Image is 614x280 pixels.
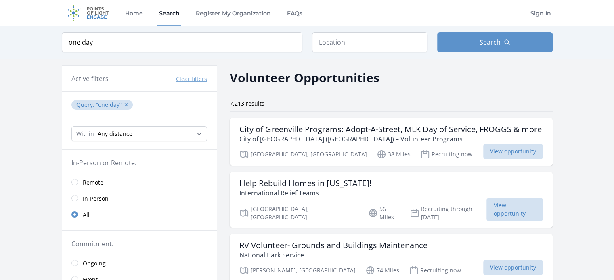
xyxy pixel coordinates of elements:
a: Ongoing [62,255,217,271]
span: All [83,211,90,219]
a: City of Greenville Programs: Adopt-A-Street, MLK Day of Service, FROGGS & more City of [GEOGRAPHI... [230,118,553,166]
span: 7,213 results [230,100,264,107]
p: [GEOGRAPHIC_DATA], [GEOGRAPHIC_DATA] [239,149,367,159]
legend: In-Person or Remote: [71,158,207,168]
legend: Commitment: [71,239,207,249]
p: 56 Miles [368,205,400,221]
p: 38 Miles [377,149,411,159]
p: National Park Service [239,250,427,260]
span: View opportunity [483,144,543,159]
p: Recruiting now [409,265,461,275]
a: All [62,206,217,222]
h3: Active filters [71,74,109,83]
span: View opportunity [483,260,543,275]
a: Help Rebuild Homes in [US_STATE]! International Relief Teams [GEOGRAPHIC_DATA], [GEOGRAPHIC_DATA]... [230,172,553,228]
input: Location [312,32,427,52]
h3: Help Rebuild Homes in [US_STATE]! [239,178,371,188]
p: 74 Miles [365,265,399,275]
select: Search Radius [71,126,207,141]
button: Search [437,32,553,52]
span: Search [480,37,501,47]
span: Ongoing [83,259,106,268]
input: Keyword [62,32,302,52]
a: In-Person [62,190,217,206]
p: [GEOGRAPHIC_DATA], [GEOGRAPHIC_DATA] [239,205,359,221]
h3: City of Greenville Programs: Adopt-A-Street, MLK Day of Service, FROGGS & more [239,124,542,134]
a: Remote [62,174,217,190]
h2: Volunteer Opportunities [230,68,379,87]
p: Recruiting through [DATE] [410,205,487,221]
button: Clear filters [176,75,207,83]
p: [PERSON_NAME], [GEOGRAPHIC_DATA] [239,265,356,275]
h3: RV Volunteer- Grounds and Buildings Maintenance [239,241,427,250]
span: Remote [83,178,103,187]
p: City of [GEOGRAPHIC_DATA] ([GEOGRAPHIC_DATA]) – Volunteer Programs [239,134,542,144]
span: Query : [76,101,96,108]
span: View opportunity [486,198,543,221]
p: Recruiting now [420,149,472,159]
button: ✕ [124,101,129,109]
q: one day [96,101,122,108]
p: International Relief Teams [239,188,371,198]
span: In-Person [83,195,109,203]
